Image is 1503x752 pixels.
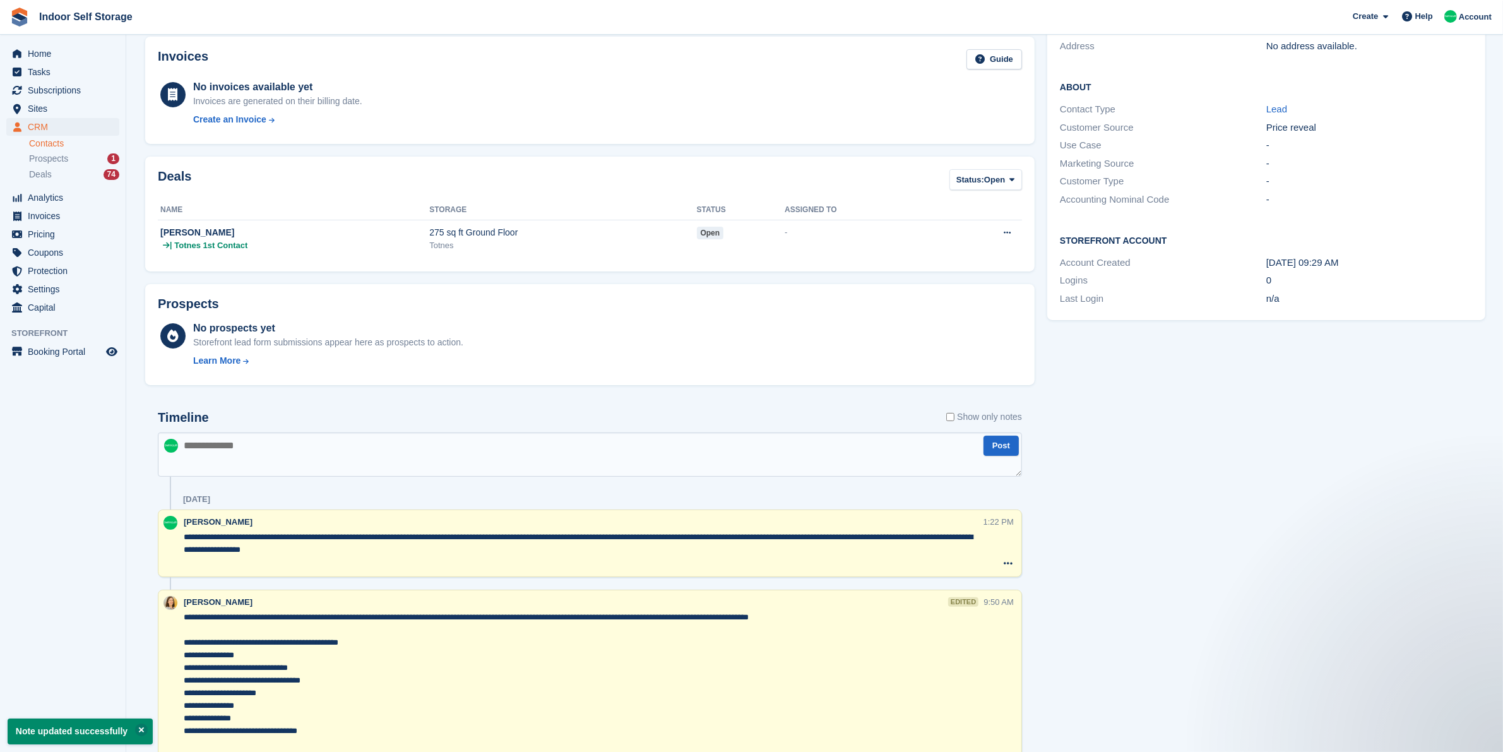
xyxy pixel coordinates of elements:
div: 1:22 PM [983,516,1014,528]
a: menu [6,225,119,243]
div: 275 sq ft Ground Floor [429,226,696,239]
a: Indoor Self Storage [34,6,138,27]
span: Coupons [28,244,104,261]
input: Show only notes [946,410,954,424]
th: Storage [429,200,696,220]
div: Customer Type [1060,174,1266,189]
div: 1 [107,153,119,164]
img: Helen Nicholls [163,516,177,530]
div: - [1266,193,1473,207]
div: edited [948,597,978,607]
div: No prospects yet [193,321,463,336]
div: 9:50 AM [983,596,1014,608]
th: Assigned to [785,200,942,220]
span: Help [1415,10,1433,23]
a: menu [6,280,119,298]
span: Storefront [11,327,126,340]
span: Capital [28,299,104,316]
div: - [1266,138,1473,153]
div: [PERSON_NAME] [160,226,429,239]
div: Address [1060,39,1266,54]
a: menu [6,45,119,63]
div: Storefront lead form submissions appear here as prospects to action. [193,336,463,349]
span: [PERSON_NAME] [184,597,252,607]
img: Helen Nicholls [164,439,178,453]
h2: Invoices [158,49,208,70]
a: Lead [1266,104,1287,114]
a: Deals 74 [29,168,119,181]
div: [DATE] 09:29 AM [1266,256,1473,270]
span: [PERSON_NAME] [184,517,252,527]
h2: Storefront Account [1060,234,1473,246]
span: Tasks [28,63,104,81]
a: menu [6,343,119,361]
span: Booking Portal [28,343,104,361]
button: Status: Open [949,169,1022,190]
a: Contacts [29,138,119,150]
div: Price reveal [1266,121,1473,135]
p: Note updated successfully [8,719,153,744]
div: No address available. [1266,39,1473,54]
a: menu [6,118,119,136]
div: Accounting Nominal Code [1060,193,1266,207]
span: open [697,227,724,239]
div: Last Login [1060,292,1266,306]
h2: Prospects [158,297,219,311]
a: Learn More [193,354,463,367]
div: - [1266,157,1473,171]
span: Pricing [28,225,104,243]
span: Protection [28,262,104,280]
img: Emma Higgins [163,596,177,610]
span: Deals [29,169,52,181]
a: menu [6,299,119,316]
a: Prospects 1 [29,152,119,165]
div: Marketing Source [1060,157,1266,171]
th: Status [697,200,785,220]
span: Totnes 1st Contact [174,239,247,252]
div: Invoices are generated on their billing date. [193,95,362,108]
span: Status: [956,174,984,186]
span: Home [28,45,104,63]
div: 0 [1266,273,1473,288]
div: - [1266,174,1473,189]
span: Analytics [28,189,104,206]
span: CRM [28,118,104,136]
a: menu [6,244,119,261]
div: 74 [104,169,119,180]
div: Account Created [1060,256,1266,270]
th: Name [158,200,429,220]
span: Invoices [28,207,104,225]
div: - [785,226,942,239]
a: Preview store [104,344,119,359]
div: Logins [1060,273,1266,288]
button: Post [983,436,1019,457]
img: stora-icon-8386f47178a22dfd0bd8f6a31ec36ba5ce8667c1dd55bd0f319d3a0aa187defe.svg [10,8,29,27]
div: Use Case [1060,138,1266,153]
span: Prospects [29,153,68,165]
h2: Deals [158,169,191,193]
span: Create [1353,10,1378,23]
a: Guide [966,49,1022,70]
div: No invoices available yet [193,80,362,95]
span: Sites [28,100,104,117]
span: Subscriptions [28,81,104,99]
span: Open [984,174,1005,186]
a: menu [6,81,119,99]
div: Create an Invoice [193,113,266,126]
div: Totnes [429,239,696,252]
div: Customer Source [1060,121,1266,135]
h2: About [1060,80,1473,93]
span: | [170,239,172,252]
a: menu [6,63,119,81]
div: Learn More [193,354,241,367]
a: menu [6,100,119,117]
img: Helen Nicholls [1444,10,1457,23]
div: n/a [1266,292,1473,306]
span: Settings [28,280,104,298]
label: Show only notes [946,410,1022,424]
span: Account [1459,11,1492,23]
a: menu [6,189,119,206]
a: Create an Invoice [193,113,362,126]
h2: Timeline [158,410,209,425]
div: [DATE] [183,494,210,504]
